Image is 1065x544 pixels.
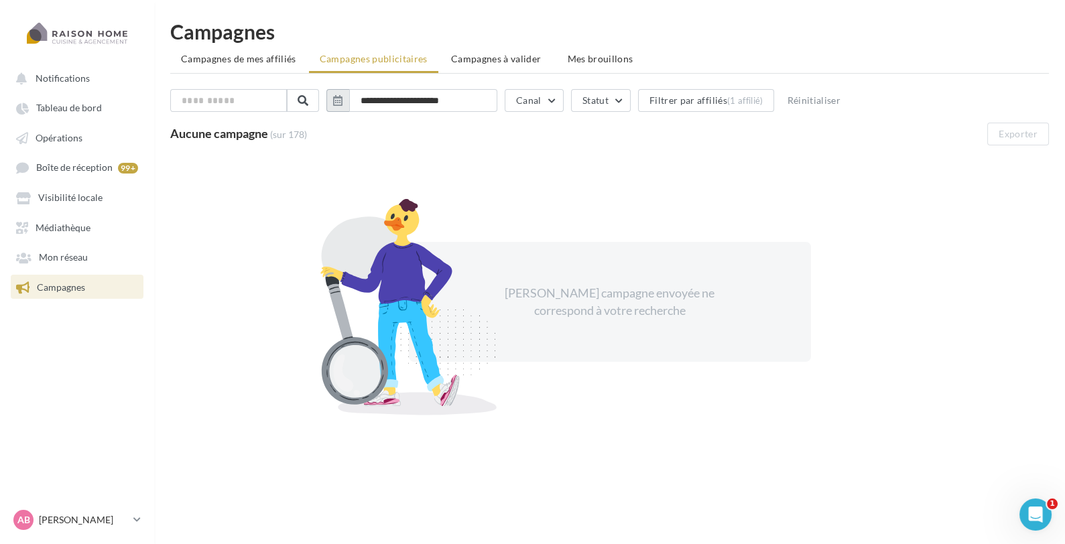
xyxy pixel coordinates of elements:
button: Exporter [987,123,1049,145]
span: Tableau de bord [36,103,102,114]
a: AB [PERSON_NAME] [11,507,143,533]
span: Mon réseau [39,252,88,263]
button: Réinitialiser [781,92,846,109]
div: (1 affilié) [727,95,763,106]
a: Tableau de bord [8,95,146,119]
h1: Campagnes [170,21,1049,42]
span: 1 [1047,498,1058,509]
button: Statut [571,89,631,112]
a: Visibilité locale [8,185,146,209]
a: Boîte de réception 99+ [8,155,146,180]
span: Opérations [36,132,82,143]
span: Mes brouillons [567,53,633,64]
iframe: Intercom live chat [1019,498,1052,531]
span: Boîte de réception [36,162,113,174]
a: Médiathèque [8,215,146,239]
a: Mon réseau [8,245,146,269]
span: Campagnes [37,281,85,293]
div: 99+ [118,163,138,174]
span: Visibilité locale [38,192,103,204]
p: [PERSON_NAME] [39,513,128,527]
button: Canal [505,89,564,112]
div: [PERSON_NAME] campagne envoyée ne correspond à votre recherche [495,285,725,319]
button: Filtrer par affiliés(1 affilié) [638,89,775,112]
span: Notifications [36,72,90,84]
span: (sur 178) [270,129,307,140]
span: AB [17,513,30,527]
span: Campagnes à valider [451,52,542,66]
a: Campagnes [8,275,146,299]
span: Aucune campagne [170,126,268,141]
span: Médiathèque [36,222,90,233]
button: Notifications [8,66,141,90]
span: Campagnes de mes affiliés [181,53,296,64]
a: Opérations [8,125,146,149]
